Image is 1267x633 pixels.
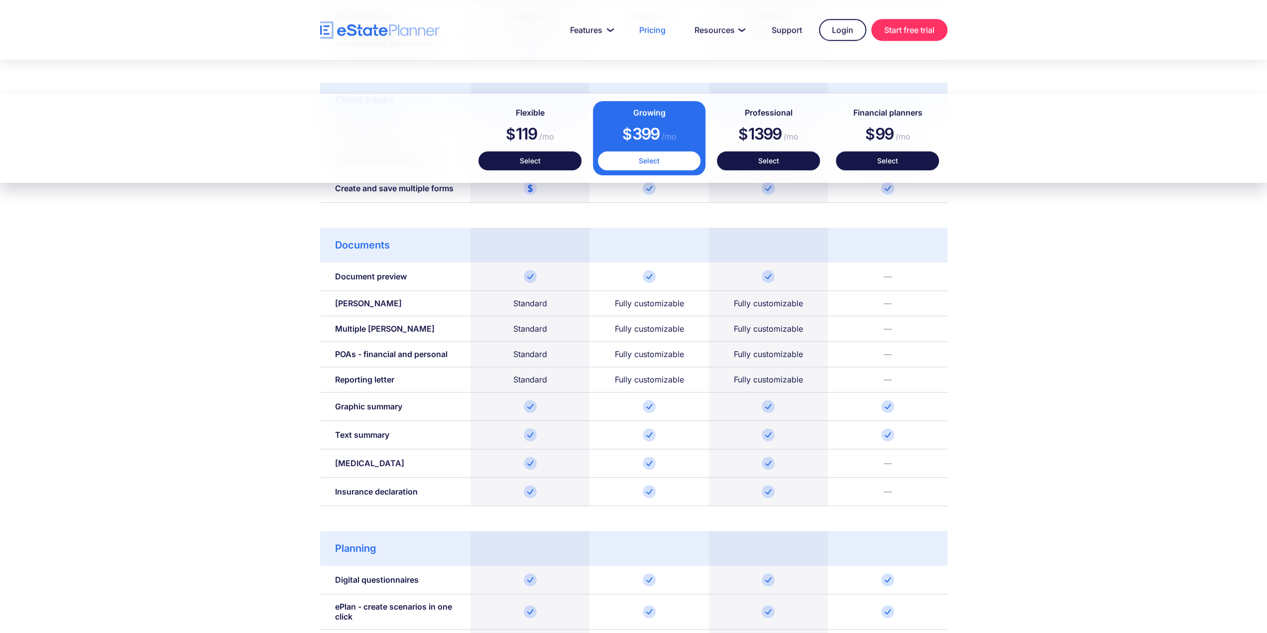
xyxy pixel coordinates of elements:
[335,240,390,250] div: Documents
[478,151,581,170] a: Select
[615,375,684,384] div: Fully customizable
[884,349,892,359] div: —
[478,119,581,151] div: 119
[335,375,394,384] div: Reporting letter
[335,271,407,281] div: Document preview
[717,106,820,119] h4: Professional
[760,20,814,40] a: Support
[836,106,939,119] h4: Financial planners
[734,324,803,334] div: Fully customizable
[513,324,547,334] div: Standard
[506,125,516,143] span: $
[627,20,678,40] a: Pricing
[335,324,435,334] div: Multiple [PERSON_NAME]
[734,349,803,359] div: Fully customizable
[836,119,939,151] div: 99
[335,349,448,359] div: POAs - financial and personal
[871,19,947,41] a: Start free trial
[717,151,820,170] a: Select
[335,298,402,308] div: [PERSON_NAME]
[683,20,755,40] a: Resources
[615,324,684,334] div: Fully customizable
[615,298,684,308] div: Fully customizable
[781,131,799,141] span: /mo
[335,430,389,440] div: Text summary
[836,151,939,170] a: Select
[335,575,419,585] div: Digital questionnaires
[738,125,748,143] span: $
[513,298,547,308] div: Standard
[335,183,454,193] div: Create and save multiple forms
[659,131,677,141] span: /mo
[717,119,820,151] div: 1399
[598,119,701,151] div: 399
[335,602,456,622] div: ePlan - create scenarios in one click
[335,487,418,497] div: Insurance declaration
[335,543,376,553] div: Planning
[598,106,701,119] h4: Growing
[335,458,404,468] div: [MEDICAL_DATA]
[893,131,910,141] span: /mo
[865,125,875,143] span: $
[478,106,581,119] h4: Flexible
[537,131,554,141] span: /mo
[622,125,632,143] span: $
[884,487,892,497] div: —
[513,349,547,359] div: Standard
[819,19,866,41] a: Login
[884,324,892,334] div: —
[320,21,440,39] a: home
[558,20,622,40] a: Features
[513,375,547,384] div: Standard
[598,151,701,170] a: Select
[734,298,803,308] div: Fully customizable
[615,349,684,359] div: Fully customizable
[884,271,892,281] div: —
[884,458,892,468] div: —
[335,401,402,411] div: Graphic summary
[884,375,892,384] div: —
[734,375,803,384] div: Fully customizable
[884,298,892,308] div: —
